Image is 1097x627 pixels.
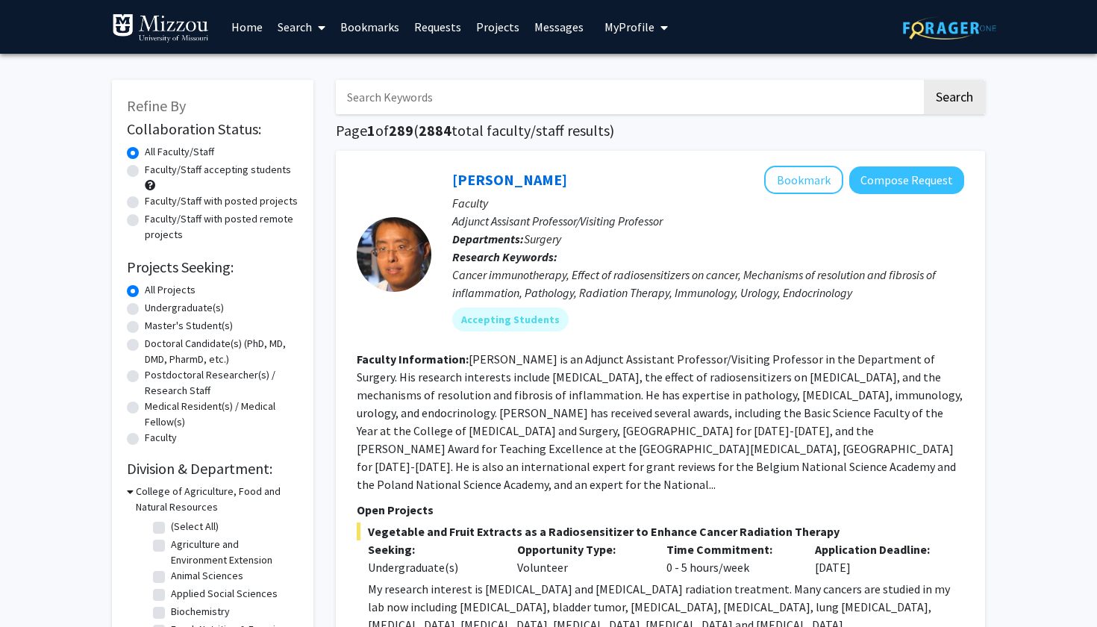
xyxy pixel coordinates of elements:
label: Faculty/Staff accepting students [145,162,291,178]
button: Add Yujiang Fang to Bookmarks [764,166,843,194]
label: Doctoral Candidate(s) (PhD, MD, DMD, PharmD, etc.) [145,336,299,367]
span: 2884 [419,121,451,140]
p: Seeking: [368,540,495,558]
h1: Page of ( total faculty/staff results) [336,122,985,140]
input: Search Keywords [336,80,922,114]
p: Time Commitment: [666,540,793,558]
span: 289 [389,121,413,140]
h2: Projects Seeking: [127,258,299,276]
a: Requests [407,1,469,53]
span: Surgery [524,231,561,246]
label: All Faculty/Staff [145,144,214,160]
label: Animal Sciences [171,568,243,584]
h2: Division & Department: [127,460,299,478]
span: Vegetable and Fruit Extracts as a Radiosensitizer to Enhance Cancer Radiation Therapy [357,522,964,540]
label: All Projects [145,282,196,298]
a: Messages [527,1,591,53]
a: Bookmarks [333,1,407,53]
b: Departments: [452,231,524,246]
label: (Select All) [171,519,219,534]
div: Cancer immunotherapy, Effect of radiosensitizers on cancer, Mechanisms of resolution and fibrosis... [452,266,964,302]
a: Home [224,1,270,53]
label: Agriculture and Environment Extension [171,537,295,568]
p: Application Deadline: [815,540,942,558]
label: Faculty/Staff with posted remote projects [145,211,299,243]
label: Biochemistry [171,604,230,620]
span: Refine By [127,96,186,115]
label: Undergraduate(s) [145,300,224,316]
p: Open Projects [357,501,964,519]
iframe: Chat [11,560,63,616]
label: Postdoctoral Researcher(s) / Research Staff [145,367,299,399]
img: University of Missouri Logo [112,13,209,43]
div: Undergraduate(s) [368,558,495,576]
span: 1 [367,121,375,140]
div: [DATE] [804,540,953,576]
a: [PERSON_NAME] [452,170,567,189]
h3: College of Agriculture, Food and Natural Resources [136,484,299,515]
div: 0 - 5 hours/week [655,540,804,576]
b: Faculty Information: [357,352,469,366]
label: Master's Student(s) [145,318,233,334]
div: Volunteer [506,540,655,576]
h2: Collaboration Status: [127,120,299,138]
a: Search [270,1,333,53]
label: Faculty [145,430,177,446]
button: Compose Request to Yujiang Fang [849,166,964,194]
p: Adjunct Assisant Professor/Visiting Professor [452,212,964,230]
fg-read-more: [PERSON_NAME] is an Adjunct Assistant Professor/Visiting Professor in the Department of Surgery. ... [357,352,963,492]
span: My Profile [604,19,654,34]
label: Faculty/Staff with posted projects [145,193,298,209]
p: Faculty [452,194,964,212]
label: Medical Resident(s) / Medical Fellow(s) [145,399,299,430]
button: Search [924,80,985,114]
label: Applied Social Sciences [171,586,278,602]
mat-chip: Accepting Students [452,308,569,331]
p: Opportunity Type: [517,540,644,558]
b: Research Keywords: [452,249,557,264]
a: Projects [469,1,527,53]
img: ForagerOne Logo [903,16,996,40]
